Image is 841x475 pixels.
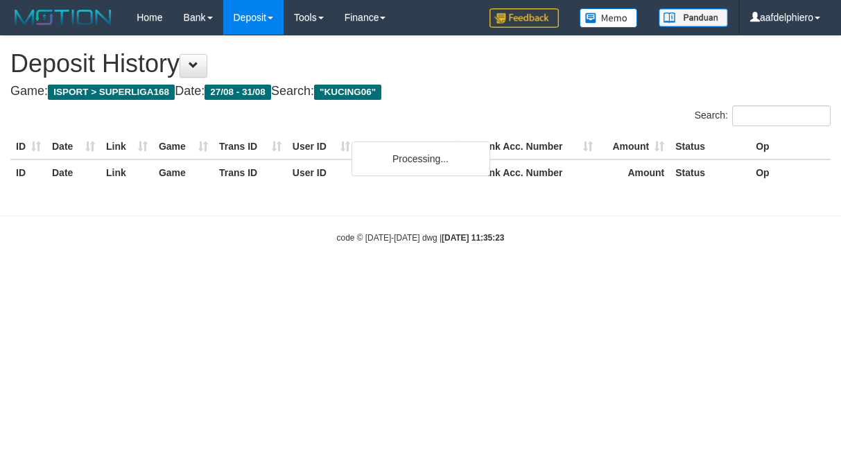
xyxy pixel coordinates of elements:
[101,134,153,159] th: Link
[314,85,381,100] span: "KUCING06"
[471,134,599,159] th: Bank Acc. Number
[10,134,46,159] th: ID
[10,159,46,185] th: ID
[695,105,831,126] label: Search:
[489,8,559,28] img: Feedback.jpg
[356,134,471,159] th: Bank Acc. Name
[10,50,831,78] h1: Deposit History
[750,134,831,159] th: Op
[352,141,490,176] div: Processing...
[287,159,356,185] th: User ID
[598,159,670,185] th: Amount
[101,159,153,185] th: Link
[48,85,175,100] span: ISPORT > SUPERLIGA168
[287,134,356,159] th: User ID
[10,7,116,28] img: MOTION_logo.png
[214,134,287,159] th: Trans ID
[337,233,505,243] small: code © [DATE]-[DATE] dwg |
[205,85,271,100] span: 27/08 - 31/08
[580,8,638,28] img: Button%20Memo.svg
[153,159,214,185] th: Game
[46,134,101,159] th: Date
[10,85,831,98] h4: Game: Date: Search:
[732,105,831,126] input: Search:
[46,159,101,185] th: Date
[442,233,504,243] strong: [DATE] 11:35:23
[214,159,287,185] th: Trans ID
[471,159,599,185] th: Bank Acc. Number
[598,134,670,159] th: Amount
[670,159,750,185] th: Status
[750,159,831,185] th: Op
[670,134,750,159] th: Status
[659,8,728,27] img: panduan.png
[153,134,214,159] th: Game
